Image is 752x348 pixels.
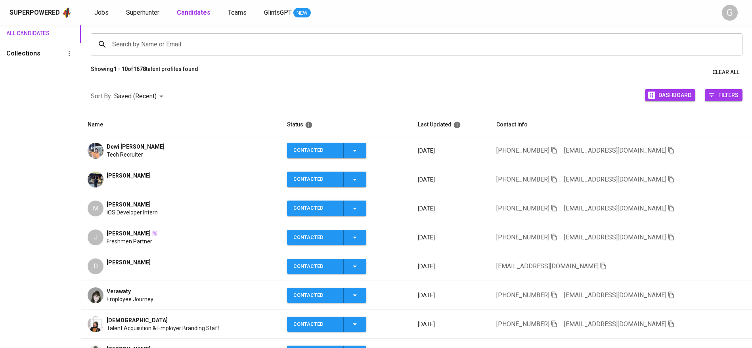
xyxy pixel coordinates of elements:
[287,201,366,216] button: Contacted
[293,143,337,158] div: Contacted
[287,288,366,303] button: Contacted
[564,291,666,299] span: [EMAIL_ADDRESS][DOMAIN_NAME]
[264,9,292,16] span: GlintsGPT
[287,259,366,274] button: Contacted
[293,9,311,17] span: NEW
[709,65,742,80] button: Clear All
[645,89,695,101] button: Dashboard
[496,205,549,212] span: [PHONE_NUMBER]
[107,151,143,159] span: Tech Recruiter
[107,143,165,151] span: Dewi [PERSON_NAME]
[228,9,247,16] span: Teams
[418,147,484,155] p: [DATE]
[94,9,109,16] span: Jobs
[126,9,159,16] span: Superhunter
[496,291,549,299] span: [PHONE_NUMBER]
[564,147,666,154] span: [EMAIL_ADDRESS][DOMAIN_NAME]
[722,5,738,21] div: G
[88,143,103,159] img: c86c70496a8d70f1238de1e2eb65a6af.jpg
[107,316,168,324] span: [DEMOGRAPHIC_DATA]
[81,113,280,136] th: Name
[10,7,72,19] a: Superpoweredapp logo
[133,66,146,72] b: 1678
[88,316,103,332] img: 23fa6ab0f3d85faac95b65c6aeeed54c.png
[94,8,110,18] a: Jobs
[107,295,153,303] span: Employee Journey
[293,230,337,245] div: Contacted
[287,143,366,158] button: Contacted
[293,172,337,187] div: Contacted
[281,113,411,136] th: Status
[107,208,158,216] span: iOS Developer Intern
[490,113,752,136] th: Contact Info
[107,201,151,208] span: [PERSON_NAME]
[88,172,103,187] img: 06f7294c84bda482454b124f4c6e5e0e.png
[496,147,549,154] span: [PHONE_NUMBER]
[107,229,151,237] span: [PERSON_NAME]
[418,176,484,184] p: [DATE]
[496,262,599,270] span: [EMAIL_ADDRESS][DOMAIN_NAME]
[6,48,40,59] h6: Collections
[114,89,166,104] div: Saved (Recent)
[712,67,739,77] span: Clear All
[564,176,666,183] span: [EMAIL_ADDRESS][DOMAIN_NAME]
[496,320,549,328] span: [PHONE_NUMBER]
[113,66,128,72] b: 1 - 10
[287,317,366,332] button: Contacted
[88,229,103,245] div: J
[264,8,311,18] a: GlintsGPT NEW
[496,176,549,183] span: [PHONE_NUMBER]
[88,258,103,274] div: D
[287,172,366,187] button: Contacted
[564,320,666,328] span: [EMAIL_ADDRESS][DOMAIN_NAME]
[88,287,103,303] img: 19aad5f21cac7383007336ae241e5d3f.jpeg
[126,8,161,18] a: Superhunter
[114,92,157,101] p: Saved (Recent)
[107,172,151,180] span: [PERSON_NAME]
[91,65,198,80] p: Showing of talent profiles found
[564,205,666,212] span: [EMAIL_ADDRESS][DOMAIN_NAME]
[107,287,131,295] span: Verawaty
[418,262,484,270] p: [DATE]
[293,259,337,274] div: Contacted
[418,233,484,241] p: [DATE]
[177,8,212,18] a: Candidates
[61,7,72,19] img: app logo
[88,201,103,216] div: M
[718,90,739,100] span: Filters
[107,258,151,266] span: [PERSON_NAME]
[107,324,220,332] span: Talent Acquisition & Employer Branding Staff
[10,8,60,17] div: Superpowered
[418,205,484,212] p: [DATE]
[496,233,549,241] span: [PHONE_NUMBER]
[418,320,484,328] p: [DATE]
[418,291,484,299] p: [DATE]
[6,29,40,38] span: All Candidates
[293,201,337,216] div: Contacted
[293,317,337,332] div: Contacted
[658,90,691,100] span: Dashboard
[293,288,337,303] div: Contacted
[411,113,490,136] th: Last Updated
[705,89,742,101] button: Filters
[177,9,210,16] b: Candidates
[564,233,666,241] span: [EMAIL_ADDRESS][DOMAIN_NAME]
[287,230,366,245] button: Contacted
[91,92,111,101] p: Sort By
[228,8,248,18] a: Teams
[151,230,158,237] img: magic_wand.svg
[107,237,152,245] span: Freshmen Partner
